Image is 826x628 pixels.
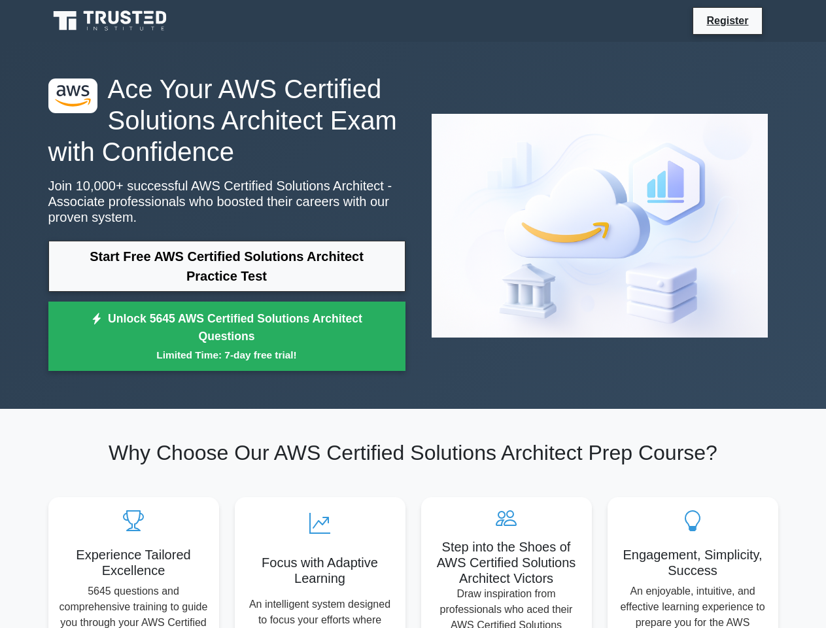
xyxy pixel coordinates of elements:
[618,547,768,578] h5: Engagement, Simplicity, Success
[48,178,405,225] p: Join 10,000+ successful AWS Certified Solutions Architect - Associate professionals who boosted t...
[245,555,395,586] h5: Focus with Adaptive Learning
[65,347,389,362] small: Limited Time: 7-day free trial!
[421,103,778,349] img: AWS Certified Solutions Architect - Associate Preview
[48,73,405,167] h1: Ace Your AWS Certified Solutions Architect Exam with Confidence
[432,539,581,586] h5: Step into the Shoes of AWS Certified Solutions Architect Victors
[698,12,756,29] a: Register
[48,440,778,465] h2: Why Choose Our AWS Certified Solutions Architect Prep Course?
[59,547,209,578] h5: Experience Tailored Excellence
[48,302,405,371] a: Unlock 5645 AWS Certified Solutions Architect QuestionsLimited Time: 7-day free trial!
[48,241,405,292] a: Start Free AWS Certified Solutions Architect Practice Test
